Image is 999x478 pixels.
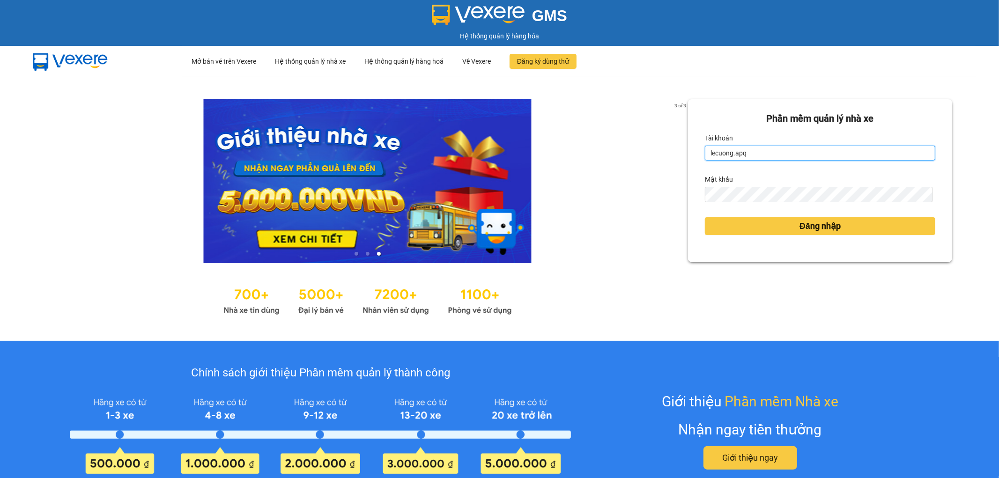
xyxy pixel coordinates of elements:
div: Giới thiệu [662,390,838,412]
li: slide item 1 [355,252,358,256]
div: Chính sách giới thiệu Phần mềm quản lý thành công [70,364,571,382]
a: GMS [432,14,567,22]
span: Đăng nhập [799,220,841,233]
div: Hệ thống quản lý hàng hoá [364,46,444,76]
span: Đăng ký dùng thử [517,56,569,66]
div: Về Vexere [462,46,491,76]
button: previous slide / item [47,99,60,263]
img: Statistics.png [223,282,512,317]
label: Tài khoản [705,131,733,146]
button: Giới thiệu ngay [703,446,797,470]
li: slide item 2 [366,252,370,256]
input: Mật khẩu [705,187,933,202]
label: Mật khẩu [705,172,733,187]
input: Tài khoản [705,146,935,161]
div: Hệ thống quản lý nhà xe [275,46,346,76]
button: Đăng ký dùng thử [510,54,577,69]
img: mbUUG5Q.png [23,46,117,77]
div: Hệ thống quản lý hàng hóa [2,31,997,41]
span: Giới thiệu ngay [722,451,778,464]
button: Đăng nhập [705,217,935,235]
div: Mở bán vé trên Vexere [192,46,256,76]
p: 3 of 3 [672,99,688,111]
img: logo 2 [432,5,525,25]
button: next slide / item [675,99,688,263]
div: Nhận ngay tiền thưởng [679,419,822,441]
div: Phần mềm quản lý nhà xe [705,111,935,126]
li: slide item 3 [377,252,381,256]
span: Phần mềm Nhà xe [725,390,838,412]
span: GMS [532,7,567,24]
img: policy-intruduce-detail.png [70,394,571,474]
